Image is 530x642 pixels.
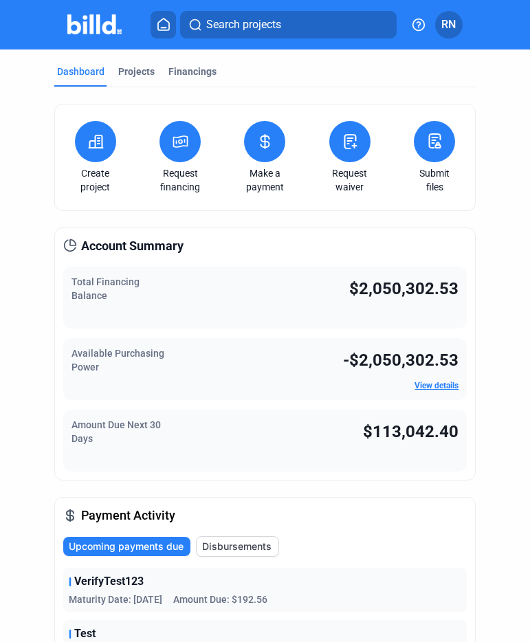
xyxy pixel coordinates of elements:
[206,16,281,33] span: Search projects
[71,419,161,444] span: Amount Due Next 30 Days
[415,381,459,390] a: View details
[74,573,144,590] span: VerifyTest123
[363,422,459,441] span: $113,042.40
[71,166,120,194] a: Create project
[173,593,267,606] span: Amount Due: $192.56
[74,626,96,642] span: Test
[343,351,459,370] span: -$2,050,302.53
[410,166,459,194] a: Submit files
[156,166,204,194] a: Request financing
[81,236,184,256] span: Account Summary
[118,65,155,78] div: Projects
[81,506,175,525] span: Payment Activity
[202,540,272,553] span: Disbursements
[349,279,459,298] span: $2,050,302.53
[69,593,162,606] span: Maturity Date: [DATE]
[441,16,456,33] span: RN
[57,65,104,78] div: Dashboard
[241,166,289,194] a: Make a payment
[71,348,164,373] span: Available Purchasing Power
[67,14,122,34] img: Billd Company Logo
[326,166,374,194] a: Request waiver
[69,540,184,553] span: Upcoming payments due
[71,276,140,301] span: Total Financing Balance
[168,65,217,78] div: Financings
